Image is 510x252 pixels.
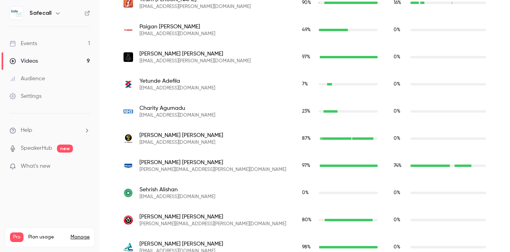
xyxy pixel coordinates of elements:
span: Live watch time [302,216,315,224]
span: 0 % [394,218,400,222]
img: aku.edu [124,188,133,198]
span: 90 % [302,0,311,5]
span: [PERSON_NAME] [PERSON_NAME] [139,213,286,221]
span: Live watch time [302,81,315,88]
span: Sehrish Alishan [139,186,215,194]
span: [PERSON_NAME] [PERSON_NAME] [139,131,223,139]
img: eu.medical.canon [124,25,133,35]
li: help-dropdown-opener [10,126,90,135]
span: Help [21,126,32,135]
div: sehrish.lokhandwala@aku.edu [116,179,494,206]
span: [EMAIL_ADDRESS][PERSON_NAME][DOMAIN_NAME] [139,58,251,64]
span: Replay watch time [394,216,406,224]
span: Replay watch time [394,189,406,196]
img: angus.gov.uk [124,242,133,252]
div: Videos [10,57,38,65]
span: Replay watch time [394,135,406,142]
span: Live watch time [302,244,315,251]
span: 0 % [394,109,400,114]
span: [EMAIL_ADDRESS][DOMAIN_NAME] [139,139,223,146]
span: 74 % [394,163,402,168]
span: Paigan [PERSON_NAME] [139,23,215,31]
span: [PERSON_NAME] [PERSON_NAME] [139,159,286,167]
div: Events [10,40,37,48]
span: 0 % [394,82,400,87]
div: charity.agumadu1@nhs.net [116,98,494,125]
div: darcey.allen@sufc.co.uk [116,206,494,234]
span: What's new [21,162,51,171]
span: 0 % [394,55,400,60]
span: 7 % [302,82,308,87]
span: Live watch time [302,135,315,142]
div: paigan.ackermann@eu.medical.canon [116,16,494,44]
span: Replay watch time [394,244,406,251]
iframe: Noticeable Trigger [80,163,90,170]
span: [EMAIL_ADDRESS][DOMAIN_NAME] [139,31,215,37]
span: Charity Agumadu [139,104,215,112]
span: [EMAIL_ADDRESS][DOMAIN_NAME] [139,112,215,119]
span: 97 % [302,163,310,168]
span: [PERSON_NAME][EMAIL_ADDRESS][PERSON_NAME][DOMAIN_NAME] [139,221,286,227]
span: [PERSON_NAME][EMAIL_ADDRESS][PERSON_NAME][DOMAIN_NAME] [139,167,286,173]
span: Live watch time [302,189,315,196]
span: 0 % [394,136,400,141]
span: 80 % [302,218,312,222]
span: Yetunde Adefila [139,77,215,85]
span: 97 % [302,55,310,60]
span: [PERSON_NAME] [PERSON_NAME] [139,50,251,58]
img: Safecall [10,7,23,20]
img: nhs.net [124,107,133,116]
span: Live watch time [302,54,315,61]
span: 49 % [302,28,311,32]
img: nationwideplatforms.co.uk [124,79,133,89]
span: [EMAIL_ADDRESS][DOMAIN_NAME] [139,194,215,200]
div: sarah.wall@wickes.co.uk [116,152,494,179]
div: Audience [10,75,45,83]
span: Replay watch time [394,81,406,88]
span: Replay watch time [394,108,406,115]
span: Replay watch time [394,162,406,169]
span: 0 % [302,190,309,195]
span: 0 % [394,28,400,32]
span: 87 % [302,136,311,141]
span: Pro [10,232,24,242]
h6: Safecall [29,9,51,17]
span: [EMAIL_ADDRESS][DOMAIN_NAME] [139,85,215,91]
div: waseem_ahmed@nfumutual.co.uk [116,125,494,152]
span: [PERSON_NAME] [PERSON_NAME] [139,240,223,248]
span: 98 % [302,245,311,250]
img: strathallan.co.uk [124,52,133,62]
span: [EMAIL_ADDRESS][PERSON_NAME][DOMAIN_NAME] [139,4,251,10]
img: nfumutual.co.uk [124,134,133,143]
img: wickes.co.uk [124,161,133,171]
div: claire.adam@strathallan.co.uk [116,44,494,71]
a: Manage [71,234,90,240]
span: Live watch time [302,162,315,169]
div: yetunde.adefila@nationwideplatforms.co.uk [116,71,494,98]
span: Plan usage [28,234,66,240]
span: Replay watch time [394,26,406,34]
span: Live watch time [302,108,315,115]
img: sufc.co.uk [124,215,133,225]
span: 0 % [394,245,400,250]
a: SpeakerHub [21,144,52,153]
span: new [57,145,73,153]
span: 16 % [394,0,401,5]
span: 0 % [394,190,400,195]
span: Live watch time [302,26,315,34]
span: Replay watch time [394,54,406,61]
div: Settings [10,92,41,100]
span: 23 % [302,109,310,114]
